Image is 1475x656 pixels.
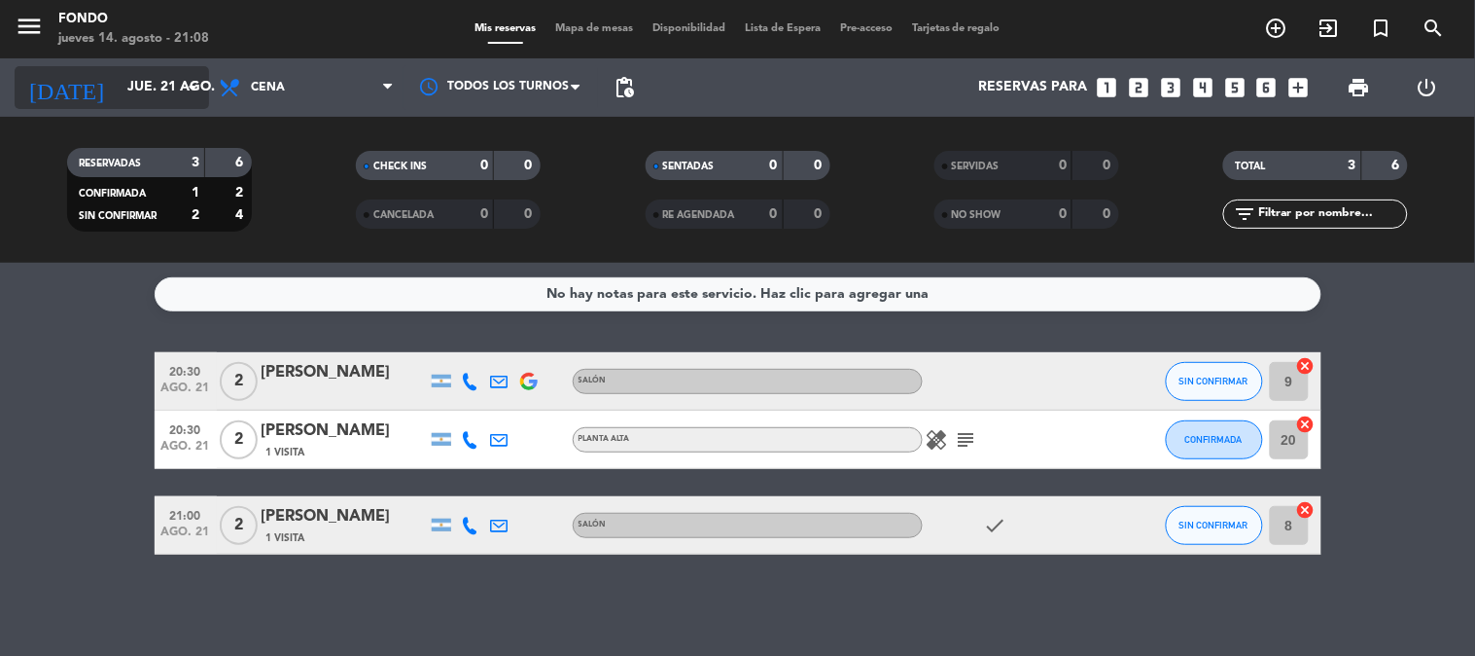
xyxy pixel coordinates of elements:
i: add_circle_outline [1265,17,1288,40]
i: check [984,514,1007,537]
span: Mapa de mesas [545,23,643,34]
strong: 6 [235,156,247,169]
span: NO SHOW [952,210,1001,220]
span: SALÓN [579,377,607,384]
strong: 0 [1103,207,1114,221]
span: pending_actions [613,76,636,99]
i: healing [926,428,949,452]
div: [PERSON_NAME] [262,504,427,529]
strong: 0 [1059,207,1067,221]
div: Fondo [58,10,209,29]
i: add_box [1286,75,1312,100]
strong: 0 [770,159,778,172]
i: cancel [1296,356,1316,376]
span: SALÓN [579,521,607,528]
span: CONFIRMADA [1185,434,1243,445]
span: 21:00 [161,503,210,526]
i: cancel [1296,500,1316,520]
strong: 0 [480,207,488,221]
span: RESERVADAS [79,159,141,168]
span: print [1348,76,1371,99]
span: Pre-acceso [830,23,902,34]
strong: 0 [525,207,537,221]
strong: 2 [192,208,199,222]
i: looks_two [1126,75,1151,100]
i: looks_5 [1222,75,1247,100]
button: SIN CONFIRMAR [1166,362,1263,401]
div: [PERSON_NAME] [262,419,427,444]
span: CONFIRMADA [79,189,146,199]
div: LOG OUT [1393,58,1460,117]
button: SIN CONFIRMAR [1166,506,1263,545]
i: looks_one [1094,75,1119,100]
i: search [1422,17,1446,40]
strong: 6 [1392,159,1404,172]
strong: 0 [814,159,825,172]
i: subject [955,428,978,452]
span: ago. 21 [161,440,210,462]
i: exit_to_app [1317,17,1341,40]
i: [DATE] [15,66,118,109]
strong: 0 [1103,159,1114,172]
span: 1 Visita [266,530,305,546]
span: 1 Visita [266,445,305,460]
span: CANCELADA [373,210,434,220]
i: looks_3 [1158,75,1183,100]
button: CONFIRMADA [1166,420,1263,459]
i: cancel [1296,415,1316,434]
strong: 4 [235,208,247,222]
span: 20:30 [161,359,210,382]
i: looks_6 [1254,75,1280,100]
strong: 0 [480,159,488,172]
span: ago. 21 [161,526,210,548]
strong: 2 [235,186,247,200]
i: looks_4 [1190,75,1215,100]
span: Mis reservas [465,23,545,34]
span: CHECK INS [373,162,427,171]
div: [PERSON_NAME] [262,360,427,385]
span: SIN CONFIRMAR [1179,520,1248,530]
i: menu [15,12,44,41]
button: menu [15,12,44,48]
i: power_settings_new [1415,76,1438,99]
strong: 0 [770,207,778,221]
i: filter_list [1233,202,1256,226]
i: arrow_drop_down [181,76,204,99]
span: ago. 21 [161,382,210,404]
span: TOTAL [1235,162,1265,171]
strong: 0 [525,159,537,172]
span: PLANTA ALTA [579,435,630,443]
span: SIN CONFIRMAR [1179,376,1248,386]
span: Tarjetas de regalo [902,23,1010,34]
i: turned_in_not [1370,17,1393,40]
span: SERVIDAS [952,162,1000,171]
strong: 3 [1349,159,1356,172]
span: 20:30 [161,418,210,440]
img: google-logo.png [520,373,538,390]
span: Lista de Espera [735,23,830,34]
strong: 0 [1059,159,1067,172]
span: Cena [251,81,285,94]
span: SIN CONFIRMAR [79,211,157,221]
div: No hay notas para este servicio. Haz clic para agregar una [546,283,929,306]
strong: 1 [192,186,199,200]
span: RE AGENDADA [663,210,735,220]
span: Reservas para [978,80,1087,95]
span: 2 [220,506,258,545]
span: Disponibilidad [643,23,735,34]
strong: 0 [814,207,825,221]
strong: 3 [192,156,199,169]
div: jueves 14. agosto - 21:08 [58,29,209,49]
span: 2 [220,362,258,401]
span: 2 [220,420,258,459]
span: SENTADAS [663,162,715,171]
input: Filtrar por nombre... [1256,203,1407,225]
